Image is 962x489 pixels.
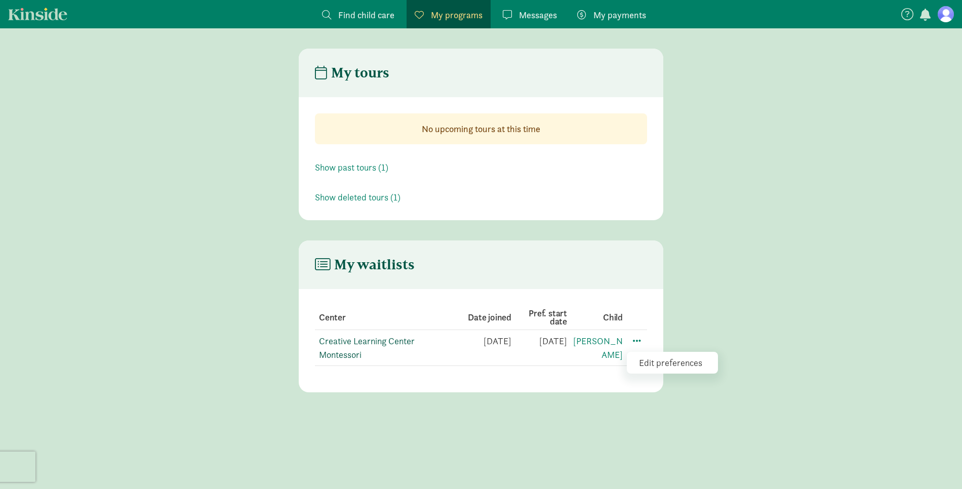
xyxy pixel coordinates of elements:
span: Find child care [338,8,394,22]
span: My payments [593,8,646,22]
th: Pref. start date [511,305,567,330]
td: [DATE] [456,330,511,366]
th: Child [567,305,623,330]
h4: My waitlists [315,257,415,273]
span: Messages [519,8,557,22]
th: Center [315,305,456,330]
td: [DATE] [511,330,567,366]
span: My programs [431,8,483,22]
a: Creative Learning Center Montessori [319,335,415,360]
strong: No upcoming tours at this time [422,123,540,135]
a: Show past tours (1) [315,161,388,173]
div: Edit preferences [627,352,718,374]
th: Date joined [456,305,511,330]
a: Show deleted tours (1) [315,191,400,203]
a: Kinside [8,8,67,20]
a: [PERSON_NAME] [573,335,623,360]
h4: My tours [315,65,389,81]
